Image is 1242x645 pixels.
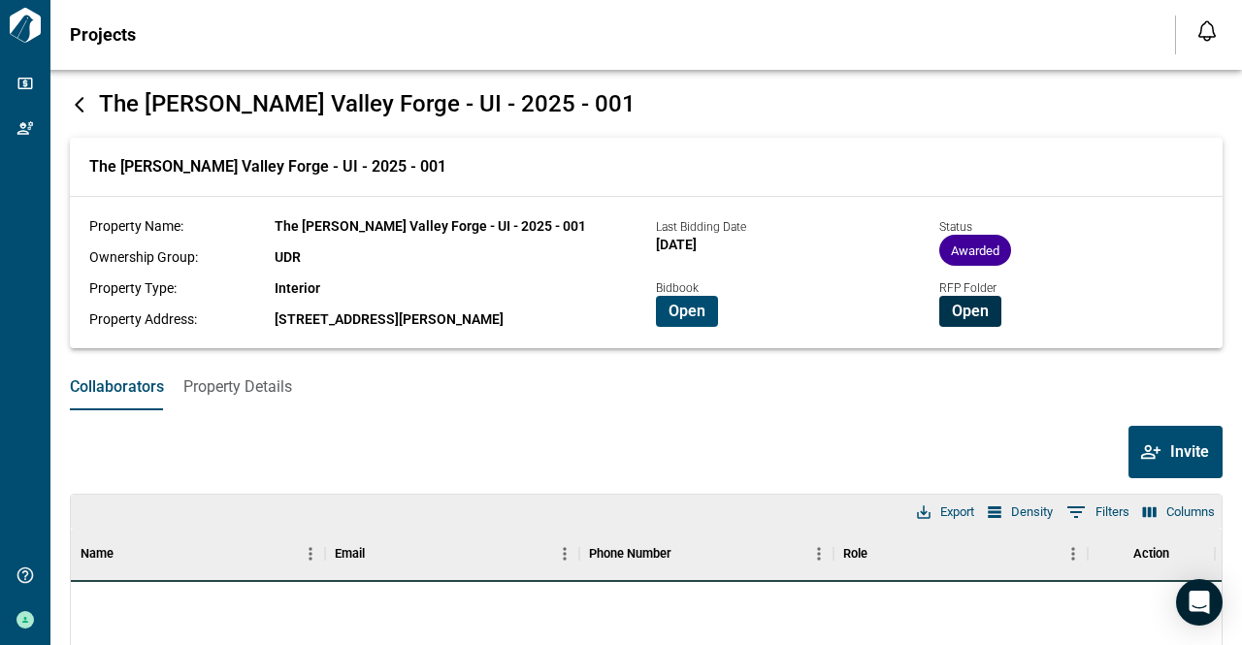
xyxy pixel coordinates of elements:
button: Density [983,500,1058,525]
span: Property Address: [89,311,197,327]
div: Email [335,527,365,581]
span: Invite [1170,442,1209,462]
span: Awarded [939,243,1011,258]
span: Last Bidding Date [656,220,746,234]
div: Role [843,527,867,581]
span: Open [952,302,989,321]
button: Open [656,296,718,327]
button: Sort [114,540,141,567]
span: Open [669,302,705,321]
button: Menu [296,539,325,568]
span: [DATE] [656,237,697,252]
span: Interior [275,280,320,296]
span: RFP Folder [939,281,997,295]
div: Phone Number [589,527,671,581]
span: The [PERSON_NAME] Valley Forge - UI - 2025 - 001 [99,90,636,117]
span: Bidbook [656,281,699,295]
span: Ownership Group: [89,249,198,265]
span: Property Type: [89,280,177,296]
button: Sort [867,540,895,567]
div: Action [1133,527,1169,581]
span: Property Name: [89,218,183,234]
span: Collaborators [70,377,164,397]
button: Select columns [1138,500,1220,525]
span: The [PERSON_NAME] Valley Forge - UI - 2025 - 001 [89,157,446,177]
a: Open [939,301,1001,319]
span: Status [939,220,972,234]
button: Open notification feed [1192,16,1223,47]
button: Sort [365,540,392,567]
span: UDR [275,249,301,265]
span: The [PERSON_NAME] Valley Forge - UI - 2025 - 001 [275,218,586,234]
span: Projects [70,25,136,45]
button: Menu [804,539,833,568]
div: base tabs [50,364,1242,410]
span: [STREET_ADDRESS][PERSON_NAME] [275,311,504,327]
button: Menu [1059,539,1088,568]
div: Role [833,527,1088,581]
button: Export [912,500,979,525]
button: Menu [550,539,579,568]
div: Email [325,527,579,581]
button: Open [939,296,1001,327]
div: Action [1088,527,1215,581]
button: Sort [671,540,699,567]
a: Open [656,301,718,319]
div: Name [71,527,325,581]
div: Open Intercom Messenger [1176,579,1223,626]
div: Name [81,527,114,581]
span: Property Details [183,377,292,397]
button: Show filters [1062,497,1134,528]
button: Invite [1128,426,1223,478]
div: Phone Number [579,527,833,581]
